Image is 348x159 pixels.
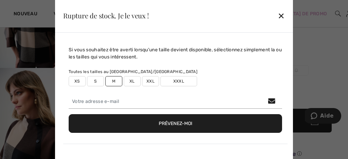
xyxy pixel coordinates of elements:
[69,47,282,60] font: Si vous souhaitez être averti lorsqu'une taille devient disponible, sélectionnez simplement la ou...
[94,79,97,84] font: S
[74,79,80,84] font: XS
[15,5,29,11] font: Aide
[69,69,197,74] font: Toutes les tailles au [GEOGRAPHIC_DATA]/[GEOGRAPHIC_DATA]
[173,79,184,84] font: XXXL
[69,94,282,109] input: Votre adresse e-mail
[63,11,149,20] font: Rupture de stock. Je le veux !
[278,11,285,21] font: ✕
[159,121,192,126] font: Prévenez-moi
[112,79,116,84] font: M
[69,114,282,133] button: Prévenez-moi
[129,79,135,84] font: XL
[146,79,155,84] font: XXL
